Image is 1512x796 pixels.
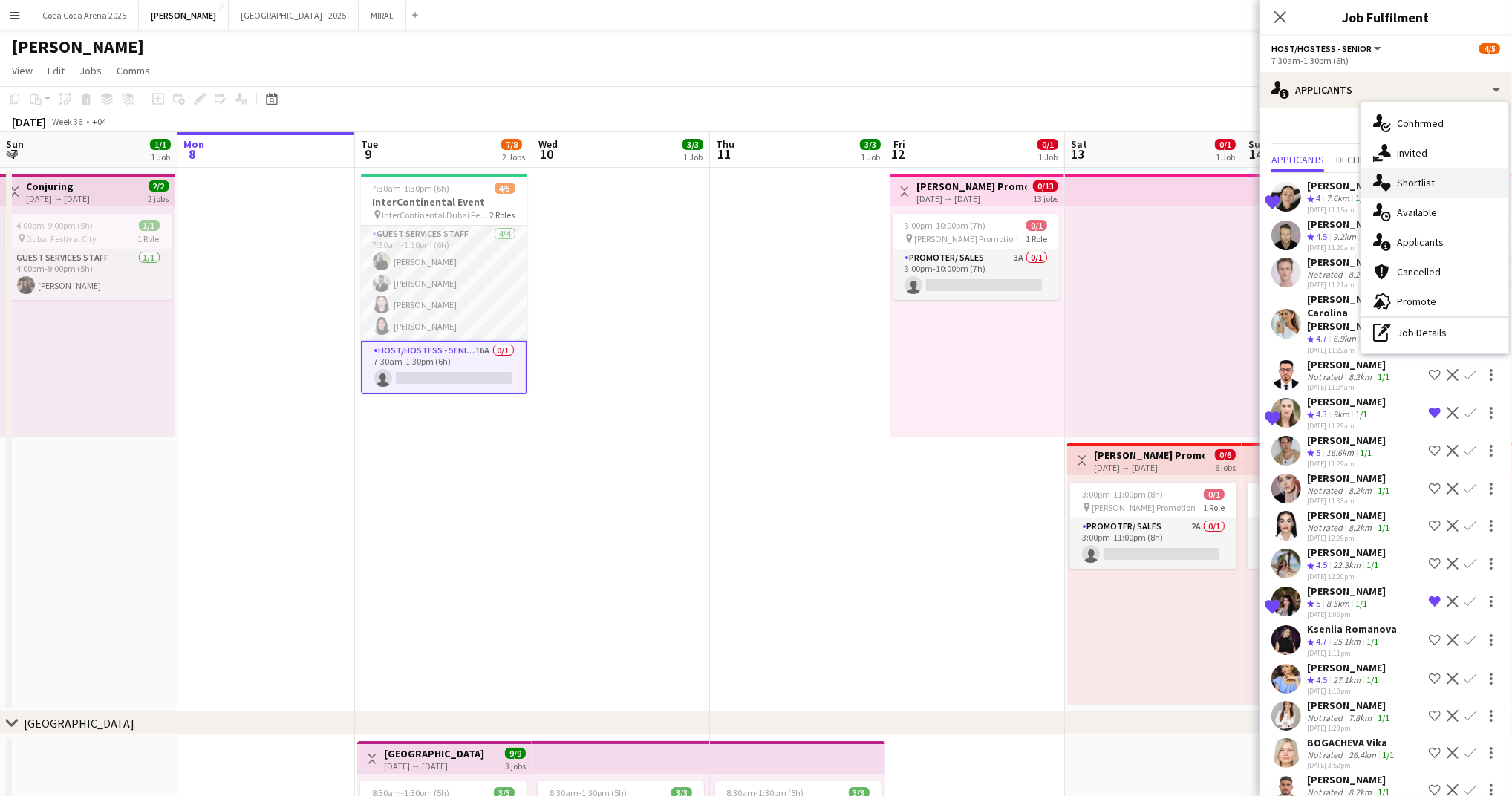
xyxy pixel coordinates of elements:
span: Applicants [1271,154,1324,165]
span: 0/13 [1033,180,1058,192]
div: Not rated [1307,522,1346,533]
div: 8.5km [1323,598,1352,610]
span: Applicants [1397,235,1444,249]
app-skills-label: 1/1 [1378,371,1389,382]
span: [PERSON_NAME] Promotion [914,233,1018,244]
app-job-card: 3:00pm-10:00pm (7h)0/1 [PERSON_NAME] Promotion1 RolePromoter/ Sales3A0/13:00pm-10:00pm (7h) [893,214,1059,300]
span: Confirmed [1397,117,1444,130]
div: +04 [92,116,106,127]
div: [PERSON_NAME] [1307,773,1392,786]
div: [DATE] 1:28pm [1307,723,1392,733]
button: [PERSON_NAME] [139,1,229,30]
div: Not rated [1307,712,1346,723]
div: 8.2km [1346,485,1375,496]
div: 8.2km [1346,371,1375,382]
span: 4 [1316,192,1320,203]
app-job-card: 4:00pm-9:00pm (5h)1/1 Dubai Festival City1 RoleGuest Services Staff1/14:00pm-9:00pm (5h)[PERSON_N... [5,214,172,300]
span: Shortlist [1397,176,1435,189]
span: Invited [1397,146,1427,160]
div: 7.8km [1346,712,1375,723]
span: Available [1397,206,1437,219]
div: [DATE] 11:24am [1307,382,1392,392]
h3: Job Fulfilment [1260,7,1512,27]
app-card-role: Promoter/ Sales2A0/13:00pm-11:00pm (8h) [1070,518,1236,569]
span: 13 [1069,146,1087,163]
div: 27.1km [1330,674,1363,687]
span: 7 [4,146,24,163]
div: 9.2km [1330,231,1359,244]
span: 9/9 [505,748,526,759]
app-skills-label: 1/1 [1366,674,1378,685]
app-skills-label: 1/1 [1378,485,1389,496]
div: Not rated [1307,749,1346,760]
a: Jobs [74,61,108,80]
div: [DATE] → [DATE] [916,193,1027,204]
span: 1 Role [138,233,160,244]
span: 3:00pm-10:00pm (7h) [905,220,985,231]
span: 8 [181,146,204,163]
span: Fri [893,137,905,151]
span: 1/1 [139,220,160,231]
span: 4/5 [495,183,515,194]
span: 0/1 [1215,139,1236,150]
span: Tue [361,137,378,151]
div: [PERSON_NAME] [1307,661,1386,674]
div: [PERSON_NAME] [1307,472,1392,485]
button: Host/Hostess - Senior [1271,43,1384,54]
div: [DATE] 11:22am [1307,345,1423,355]
button: Coca Coca Arena 2025 [30,1,139,30]
div: [DATE] → [DATE] [27,193,91,204]
span: Host/Hostess - Senior [1271,43,1372,54]
div: [PERSON_NAME] [1307,255,1392,269]
h3: [PERSON_NAME] Promotion [916,180,1027,193]
h3: Conjuring [27,180,91,193]
span: Sun [6,137,24,151]
span: Edit [48,64,65,77]
div: 13 jobs [1033,192,1058,204]
div: [PERSON_NAME] [1307,584,1386,598]
span: 0/1 [1037,139,1058,150]
div: [DATE] 11:21am [1307,280,1392,290]
app-card-role: Promoter/ Sales3A0/13:00pm-10:00pm (7h) [893,249,1059,300]
div: 8.2km [1346,522,1375,533]
div: 1 Job [151,151,170,163]
span: Wed [538,137,558,151]
div: [DATE] 1:06pm [1307,610,1386,619]
div: 8.2km [1346,269,1375,280]
app-skills-label: 1/1 [1355,192,1367,203]
span: 4.5 [1316,559,1327,570]
div: [DATE] 1:18pm [1307,686,1386,696]
div: [DATE] 11:15am [1307,205,1386,215]
div: [PERSON_NAME] [1307,546,1386,559]
span: 9 [359,146,378,163]
span: 7:30am-1:30pm (6h) [373,183,450,194]
span: 0/1 [1204,489,1225,500]
div: [DATE] 3:52pm [1307,760,1397,770]
div: 7:30am-1:30pm (6h)4/5InterContinental Event InterContinental Dubai Festival City by IHG2 RolesGue... [361,174,527,394]
div: 1 Job [1038,151,1058,163]
div: [PERSON_NAME] [1307,509,1392,522]
app-skills-label: 1/1 [1366,559,1378,570]
span: 1 Role [1026,233,1047,244]
span: 4.5 [1316,674,1327,685]
span: Cancelled [1397,265,1441,278]
app-card-role: Promoter/ Sales2A0/13:00pm-11:00pm (8h) [1248,518,1414,569]
span: Comms [117,64,150,77]
div: [DATE] 12:09pm [1307,533,1392,543]
div: [DATE] 11:29am [1307,421,1386,431]
span: 7/8 [501,139,522,150]
span: 4.7 [1316,636,1327,647]
app-job-card: 3:00pm-11:00pm (8h)0/1 [PERSON_NAME] Promotion1 RolePromoter/ Sales2A0/13:00pm-11:00pm (8h) [1070,483,1236,569]
div: 25.1km [1330,636,1363,648]
app-skills-label: 1/1 [1355,598,1367,609]
div: [PERSON_NAME] [1307,179,1386,192]
div: [DATE] 11:33am [1307,496,1392,506]
app-skills-label: 1/1 [1378,712,1389,723]
div: [PERSON_NAME] [1307,358,1392,371]
span: 4:00pm-9:00pm (5h) [17,220,94,231]
span: 1 Role [1203,502,1225,513]
button: MIRAL [359,1,406,30]
app-job-card: 3:00pm-11:00pm (8h)0/1 [PERSON_NAME] Promotion1 RolePromoter/ Sales2A0/13:00pm-11:00pm (8h) [1248,483,1414,569]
